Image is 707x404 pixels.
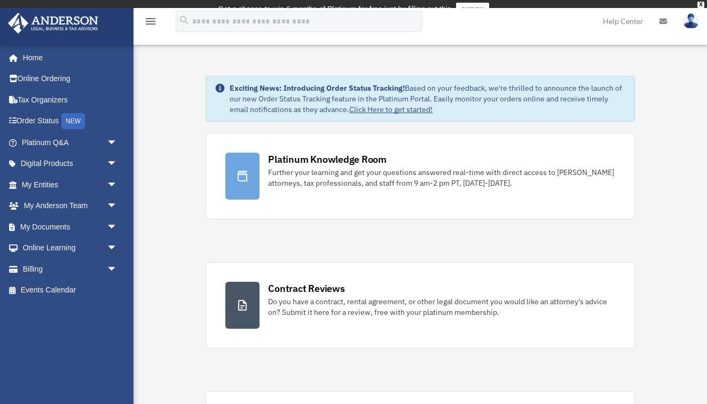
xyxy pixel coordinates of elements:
[7,216,133,237] a: My Documentsarrow_drop_down
[7,237,133,259] a: Online Learningarrow_drop_down
[61,113,85,129] div: NEW
[107,216,128,238] span: arrow_drop_down
[456,3,489,15] a: survey
[7,89,133,110] a: Tax Organizers
[349,105,433,114] a: Click Here to get started!
[5,13,101,34] img: Anderson Advisors Platinum Portal
[230,83,625,115] div: Based on your feedback, we're thrilled to announce the launch of our new Order Status Tracking fe...
[268,282,344,295] div: Contract Reviews
[7,153,133,175] a: Digital Productsarrow_drop_down
[268,153,387,166] div: Platinum Knowledge Room
[268,296,615,318] div: Do you have a contract, rental agreement, or other legal document you would like an attorney's ad...
[7,68,133,90] a: Online Ordering
[7,258,133,280] a: Billingarrow_drop_down
[7,47,128,68] a: Home
[144,15,157,28] i: menu
[683,13,699,29] img: User Pic
[107,132,128,154] span: arrow_drop_down
[107,237,128,259] span: arrow_drop_down
[697,2,704,8] div: close
[107,153,128,175] span: arrow_drop_down
[7,174,133,195] a: My Entitiesarrow_drop_down
[268,167,615,188] div: Further your learning and get your questions answered real-time with direct access to [PERSON_NAM...
[107,258,128,280] span: arrow_drop_down
[7,110,133,132] a: Order StatusNEW
[218,3,451,15] div: Get a chance to win 6 months of Platinum for free just by filling out this
[7,195,133,217] a: My Anderson Teamarrow_drop_down
[7,132,133,153] a: Platinum Q&Aarrow_drop_down
[107,174,128,196] span: arrow_drop_down
[107,195,128,217] span: arrow_drop_down
[178,14,190,26] i: search
[7,280,133,301] a: Events Calendar
[230,83,405,93] strong: Exciting News: Introducing Order Status Tracking!
[206,133,634,219] a: Platinum Knowledge Room Further your learning and get your questions answered real-time with dire...
[144,19,157,28] a: menu
[206,262,634,348] a: Contract Reviews Do you have a contract, rental agreement, or other legal document you would like...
